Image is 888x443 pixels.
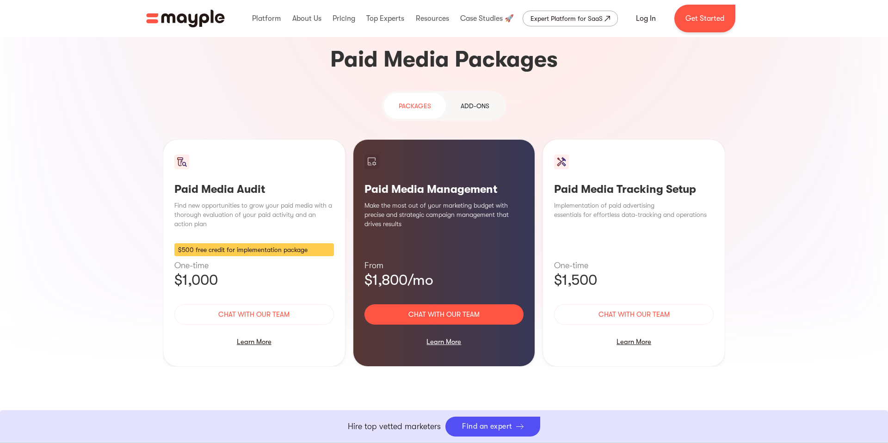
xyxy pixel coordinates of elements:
p: Implementation of paid advertising essentials for effortless data-tracking and operations [554,201,714,219]
a: Chat with our team [554,304,714,325]
div: Learn More [174,332,334,351]
p: $1,000 [174,271,334,289]
a: Expert Platform for SaaS [523,11,618,26]
h3: Paid Media Audit [174,182,334,196]
a: Chat with our team [174,304,334,325]
div: Learn More [364,332,524,351]
p: One-time [174,260,334,271]
div: Resources [413,4,451,33]
p: From [364,260,524,271]
p: Make the most out of your marketing budget with precise and strategic campaign management that dr... [364,201,524,228]
div: $500 free credit for implementation package [174,243,334,256]
div: Top Experts [364,4,407,33]
div: Learn More [554,332,714,351]
a: Chat with our team [364,304,524,325]
p: Hire top vetted marketers [348,420,441,433]
div: Add-ons [461,100,489,111]
p: $1,500 [554,271,714,289]
div: Platform [250,4,283,33]
div: Expert Platform for SaaS [530,13,603,24]
a: Get Started [674,5,735,32]
h3: Paid Media Packages [163,45,725,74]
img: Mayple logo [146,10,225,27]
p: One-time [554,260,714,271]
div: PAckages [399,100,431,111]
div: Find an expert [462,422,512,431]
iframe: Chat Widget [721,336,888,443]
a: Log In [625,7,667,30]
p: Find new opportunities to grow your paid media with a thorough evaluation of your paid activity a... [174,201,334,228]
p: $1,800/mo [364,271,524,289]
div: About Us [290,4,324,33]
h3: Paid Media Tracking Setup [554,182,714,196]
div: Pricing [330,4,358,33]
a: home [146,10,225,27]
h3: Paid Media Management [364,182,524,196]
